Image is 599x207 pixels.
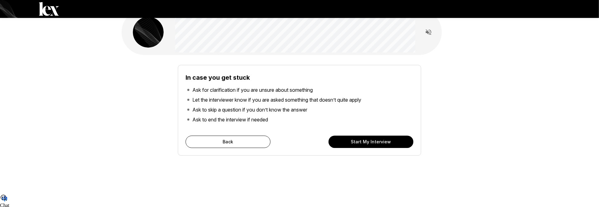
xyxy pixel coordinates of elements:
[329,136,413,148] button: Start My Interview
[186,136,270,148] button: Back
[192,96,361,104] p: Let the interviewer know if you are asked something that doesn’t quite apply
[192,106,307,113] p: Ask to skip a question if you don’t know the answer
[192,86,313,94] p: Ask for clarification if you are unsure about something
[133,17,164,48] img: lex_avatar2.png
[422,26,435,38] button: Read questions aloud
[186,74,250,81] b: In case you get stuck
[192,116,268,123] p: Ask to end the interview if needed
